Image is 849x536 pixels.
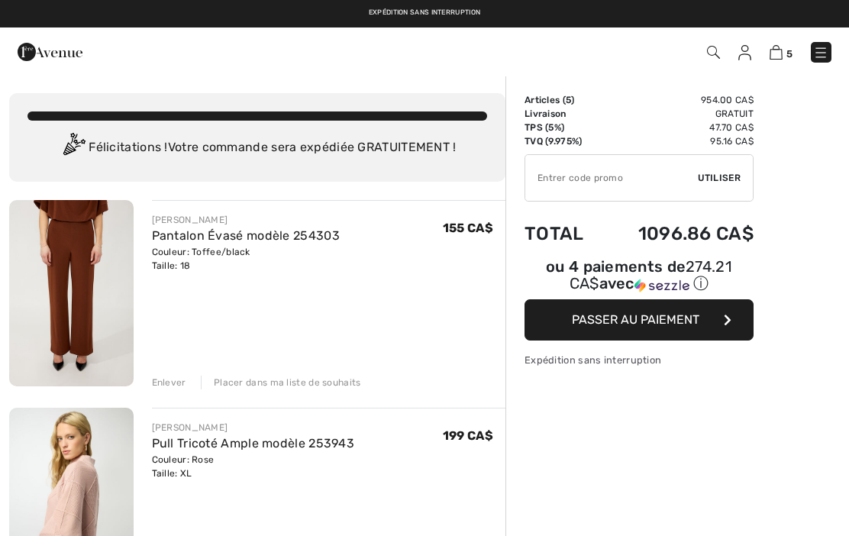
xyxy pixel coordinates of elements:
[698,171,741,185] span: Utiliser
[602,208,754,260] td: 1096.86 CA$
[707,46,720,59] img: Recherche
[152,436,355,450] a: Pull Tricoté Ample modèle 253943
[9,200,134,386] img: Pantalon Évasé modèle 254303
[27,133,487,163] div: Félicitations ! Votre commande sera expédiée GRATUITEMENT !
[152,245,340,273] div: Couleur: Toffee/black Taille: 18
[443,428,493,443] span: 199 CA$
[770,45,783,60] img: Panier d'achat
[566,95,571,105] span: 5
[525,107,602,121] td: Livraison
[770,43,793,61] a: 5
[525,260,754,299] div: ou 4 paiements de274.21 CA$avecSezzle Cliquez pour en savoir plus sur Sezzle
[525,353,754,367] div: Expédition sans interruption
[813,45,828,60] img: Menu
[525,260,754,294] div: ou 4 paiements de avec
[570,257,732,292] span: 274.21 CA$
[525,208,602,260] td: Total
[602,134,754,148] td: 95.16 CA$
[58,133,89,163] img: Congratulation2.svg
[152,376,186,389] div: Enlever
[572,312,699,327] span: Passer au paiement
[152,421,355,434] div: [PERSON_NAME]
[152,213,340,227] div: [PERSON_NAME]
[525,155,698,201] input: Code promo
[738,45,751,60] img: Mes infos
[152,453,355,480] div: Couleur: Rose Taille: XL
[602,121,754,134] td: 47.70 CA$
[201,376,361,389] div: Placer dans ma liste de souhaits
[525,93,602,107] td: Articles ( )
[602,107,754,121] td: Gratuit
[18,44,82,58] a: 1ère Avenue
[152,228,340,243] a: Pantalon Évasé modèle 254303
[525,299,754,341] button: Passer au paiement
[18,37,82,67] img: 1ère Avenue
[443,221,493,235] span: 155 CA$
[602,93,754,107] td: 954.00 CA$
[634,279,689,292] img: Sezzle
[525,121,602,134] td: TPS (5%)
[525,134,602,148] td: TVQ (9.975%)
[786,48,793,60] span: 5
